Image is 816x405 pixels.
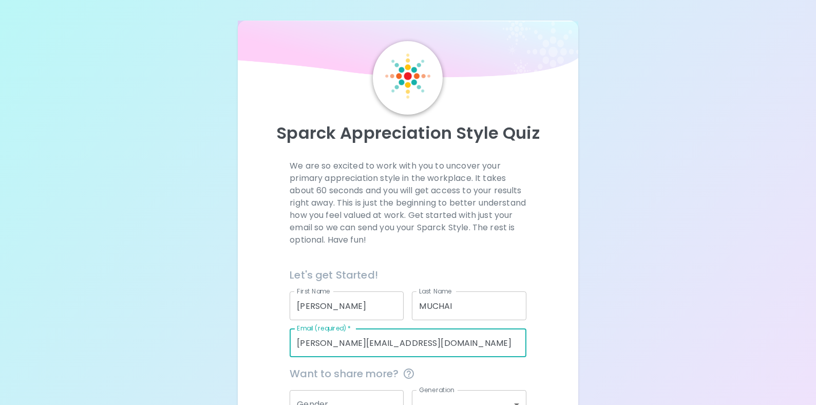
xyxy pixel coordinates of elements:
span: Want to share more? [290,365,526,382]
label: Generation [419,385,454,394]
p: Sparck Appreciation Style Quiz [250,123,565,143]
img: wave [238,21,578,82]
h6: Let's get Started! [290,267,526,283]
svg: This information is completely confidential and only used for aggregated appreciation studies at ... [403,367,415,380]
label: First Name [297,287,330,296]
label: Email (required) [297,324,351,333]
p: We are so excited to work with you to uncover your primary appreciation style in the workplace. I... [290,160,526,246]
label: Last Name [419,287,451,296]
img: Sparck Logo [385,53,430,99]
